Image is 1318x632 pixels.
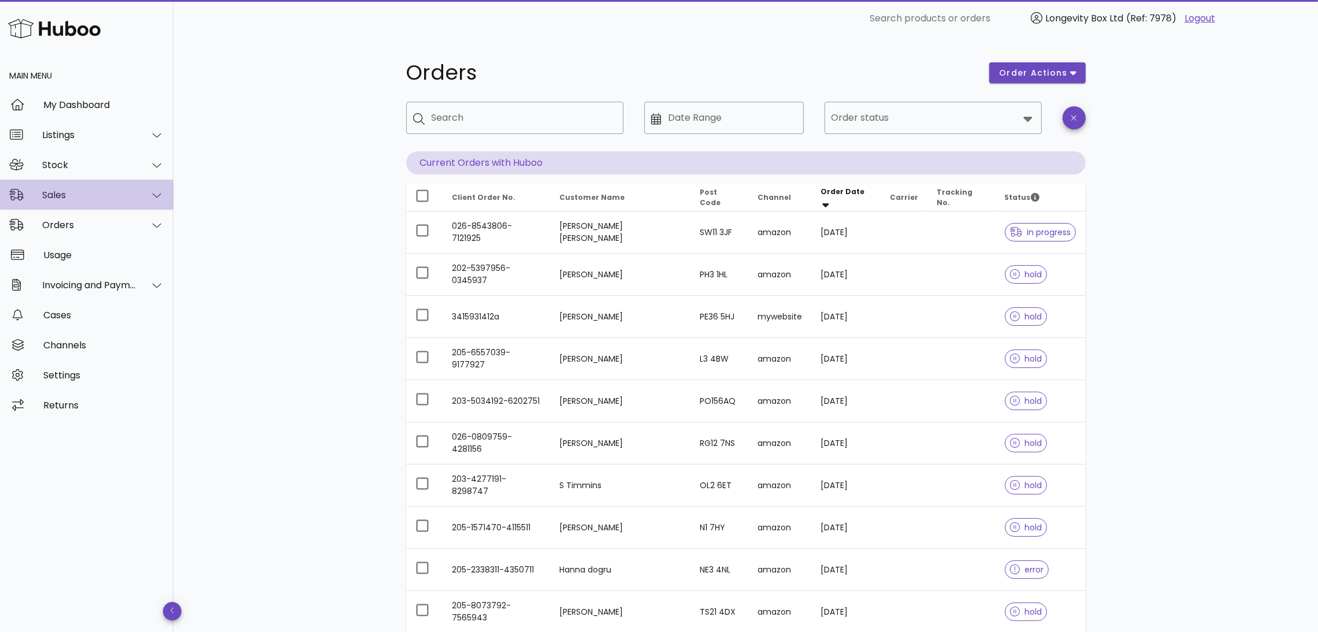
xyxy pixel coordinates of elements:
td: N1 7HY [690,507,748,549]
div: Channels [43,340,164,351]
td: 202-5397956-0345937 [443,254,551,296]
span: hold [1010,608,1042,616]
div: Invoicing and Payments [42,280,136,291]
td: 203-4277191-8298747 [443,464,551,507]
td: S Timmins [550,464,690,507]
td: [PERSON_NAME] [550,380,690,422]
span: order actions [998,67,1068,79]
td: [DATE] [811,549,881,591]
td: [PERSON_NAME] [PERSON_NAME] [550,211,690,254]
span: Client Order No. [452,192,516,202]
span: Tracking No. [937,187,973,207]
div: Listings [42,129,136,140]
span: Order Date [820,187,864,196]
th: Status [996,184,1086,211]
td: amazon [748,464,811,507]
span: hold [1010,439,1042,447]
td: [PERSON_NAME] [550,254,690,296]
h1: Orders [406,62,976,83]
td: NE3 4NL [690,549,748,591]
td: 3415931412a [443,296,551,338]
td: L3 4BW [690,338,748,380]
td: amazon [748,338,811,380]
th: Tracking No. [928,184,996,211]
span: Carrier [890,192,919,202]
td: [DATE] [811,254,881,296]
div: Cases [43,310,164,321]
td: [DATE] [811,380,881,422]
td: [DATE] [811,507,881,549]
td: 026-0809759-4281156 [443,422,551,464]
td: [DATE] [811,464,881,507]
td: [PERSON_NAME] [550,296,690,338]
td: 203-5034192-6202751 [443,380,551,422]
p: Current Orders with Huboo [406,151,1086,174]
td: amazon [748,254,811,296]
th: Client Order No. [443,184,551,211]
td: amazon [748,507,811,549]
td: [PERSON_NAME] [550,338,690,380]
span: hold [1010,355,1042,363]
div: Sales [42,189,136,200]
th: Carrier [881,184,928,211]
td: RG12 7NS [690,422,748,464]
td: amazon [748,211,811,254]
th: Channel [748,184,811,211]
span: hold [1010,313,1042,321]
td: 026-8543806-7121925 [443,211,551,254]
span: Channel [758,192,791,202]
th: Order Date: Sorted descending. Activate to remove sorting. [811,184,881,211]
div: Order status [825,102,1042,134]
img: Huboo Logo [8,16,101,41]
td: [DATE] [811,211,881,254]
a: Logout [1185,12,1215,25]
div: My Dashboard [43,99,164,110]
td: [PERSON_NAME] [550,422,690,464]
td: PE36 5HJ [690,296,748,338]
div: Returns [43,400,164,411]
span: hold [1010,270,1042,278]
button: order actions [989,62,1085,83]
div: Stock [42,159,136,170]
td: mywebsite [748,296,811,338]
span: in progress [1010,228,1071,236]
td: amazon [748,549,811,591]
div: Orders [42,220,136,231]
td: [DATE] [811,338,881,380]
td: 205-1571470-4115511 [443,507,551,549]
td: amazon [748,380,811,422]
span: hold [1010,397,1042,405]
td: SW11 3JF [690,211,748,254]
span: Post Code [700,187,721,207]
th: Post Code [690,184,748,211]
td: 205-2338311-4350711 [443,549,551,591]
td: [DATE] [811,296,881,338]
div: Settings [43,370,164,381]
th: Customer Name [550,184,690,211]
td: PO156AQ [690,380,748,422]
td: [PERSON_NAME] [550,507,690,549]
td: Hanna dogru [550,549,690,591]
span: hold [1010,523,1042,531]
td: [DATE] [811,422,881,464]
div: Usage [43,250,164,261]
span: (Ref: 7978) [1126,12,1176,25]
td: PH3 1HL [690,254,748,296]
td: amazon [748,422,811,464]
span: Longevity Box Ltd [1045,12,1123,25]
span: hold [1010,481,1042,489]
span: error [1010,566,1044,574]
td: OL2 6ET [690,464,748,507]
span: Customer Name [559,192,625,202]
td: 205-6557039-9177927 [443,338,551,380]
span: Status [1005,192,1039,202]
